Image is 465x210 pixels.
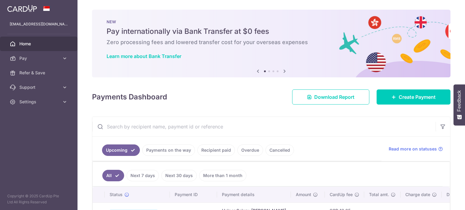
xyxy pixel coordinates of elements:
span: Due date [447,192,465,198]
span: Home [19,41,59,47]
span: Pay [19,55,59,61]
span: CardUp fee [330,192,353,198]
a: All [102,170,124,181]
span: Support [19,84,59,90]
a: Overdue [237,144,263,156]
a: Recipient paid [197,144,235,156]
span: Status [110,192,123,198]
p: NEW [107,19,436,24]
a: Payments on the way [142,144,195,156]
img: Bank transfer banner [92,10,450,77]
button: Feedback - Show survey [453,84,465,125]
span: Amount [296,192,311,198]
a: Create Payment [377,89,450,105]
img: CardUp [7,5,37,12]
a: Next 7 days [127,170,159,181]
h6: Zero processing fees and lowered transfer cost for your overseas expenses [107,39,436,46]
span: Refer & Save [19,70,59,76]
a: Read more on statuses [389,146,443,152]
h5: Pay internationally via Bank Transfer at $0 fees [107,27,436,36]
span: Download Report [314,93,355,101]
a: More than 1 month [199,170,246,181]
th: Payment details [217,187,291,202]
a: Download Report [292,89,369,105]
a: Cancelled [265,144,294,156]
span: Settings [19,99,59,105]
span: Total amt. [369,192,389,198]
input: Search by recipient name, payment id or reference [92,117,436,136]
a: Learn more about Bank Transfer [107,53,181,59]
h4: Payments Dashboard [92,92,167,102]
span: Charge date [405,192,430,198]
span: Read more on statuses [389,146,437,152]
th: Payment ID [170,187,217,202]
a: Upcoming [102,144,140,156]
span: Create Payment [399,93,436,101]
span: Feedback [457,90,462,111]
p: [EMAIL_ADDRESS][DOMAIN_NAME] [10,21,68,27]
a: Next 30 days [161,170,197,181]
